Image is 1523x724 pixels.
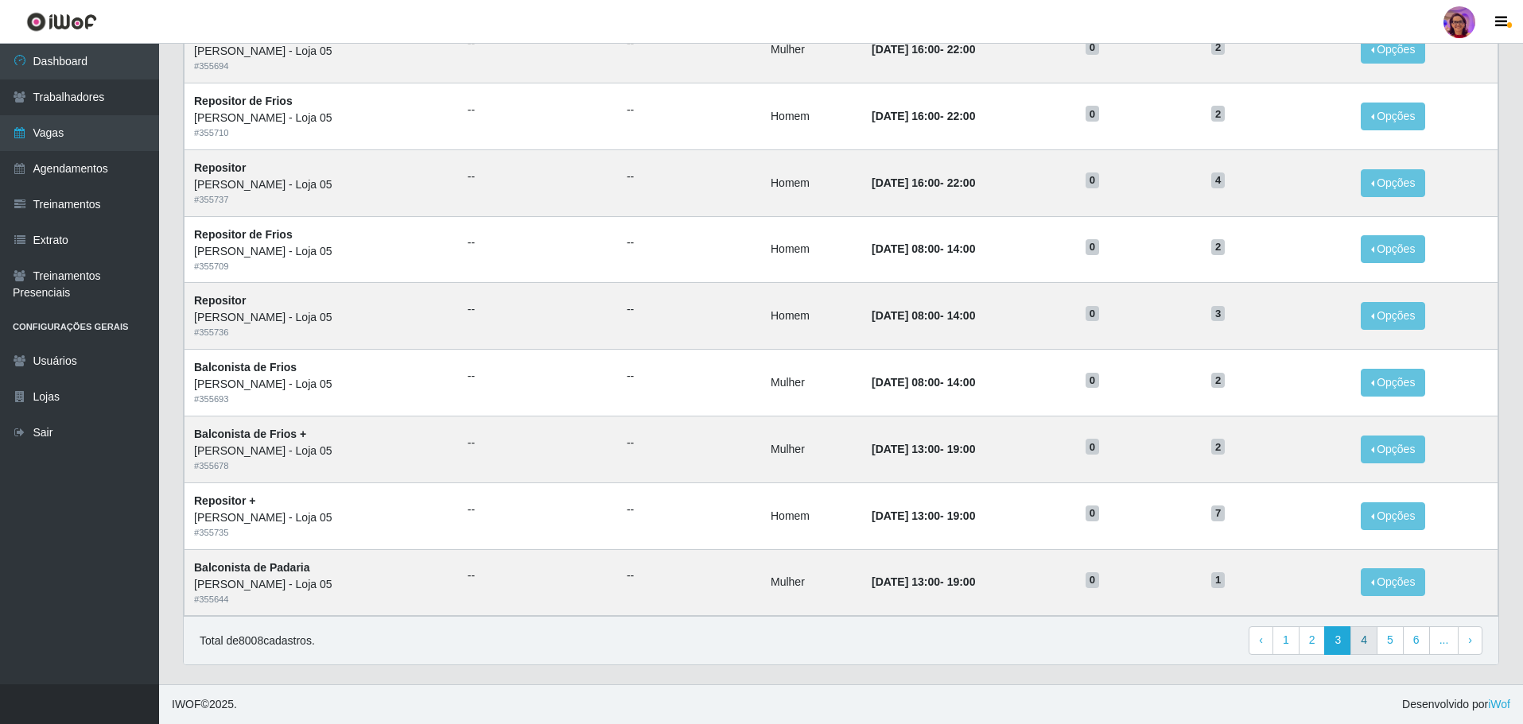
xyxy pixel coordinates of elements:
[1211,239,1226,255] span: 2
[1361,369,1426,397] button: Opções
[761,482,862,549] td: Homem
[1259,633,1263,646] span: ‹
[1211,505,1226,521] span: 7
[1350,626,1377,655] a: 4
[872,509,975,522] strong: -
[1361,568,1426,596] button: Opções
[872,309,940,322] time: [DATE] 08:00
[872,376,975,389] strong: -
[468,501,608,518] ul: --
[1211,306,1226,322] span: 3
[761,416,862,482] td: Mulher
[627,102,752,118] ul: --
[1249,626,1482,655] nav: pagination
[1086,505,1100,521] span: 0
[627,368,752,385] ul: --
[1086,373,1100,389] span: 0
[761,549,862,616] td: Mulher
[1299,626,1326,655] a: 2
[194,494,255,507] strong: Repositor +
[194,443,449,459] div: [PERSON_NAME] - Loja 05
[872,110,975,122] strong: -
[1249,626,1273,655] a: Previous
[194,126,449,140] div: # 355710
[627,234,752,251] ul: --
[627,567,752,584] ul: --
[947,376,976,389] time: 14:00
[947,43,976,56] time: 22:00
[1086,172,1100,188] span: 0
[200,633,315,649] p: Total de 8008 cadastros.
[194,95,293,107] strong: Repositor de Frios
[1361,235,1426,263] button: Opções
[761,83,862,149] td: Homem
[194,376,449,393] div: [PERSON_NAME] - Loja 05
[1361,103,1426,130] button: Opções
[194,294,246,307] strong: Repositor
[194,176,449,193] div: [PERSON_NAME] - Loja 05
[194,43,449,60] div: [PERSON_NAME] - Loja 05
[1361,169,1426,197] button: Opções
[1429,626,1459,655] a: ...
[872,575,940,588] time: [DATE] 13:00
[872,176,940,189] time: [DATE] 16:00
[194,60,449,73] div: # 355694
[947,309,976,322] time: 14:00
[872,376,940,389] time: [DATE] 08:00
[872,575,975,588] strong: -
[947,575,976,588] time: 19:00
[1211,172,1226,188] span: 4
[194,228,293,241] strong: Repositor de Frios
[627,301,752,318] ul: --
[761,283,862,350] td: Homem
[1361,36,1426,64] button: Opções
[1211,439,1226,455] span: 2
[194,309,449,326] div: [PERSON_NAME] - Loja 05
[1211,572,1226,588] span: 1
[947,509,976,522] time: 19:00
[194,509,449,526] div: [PERSON_NAME] - Loja 05
[1086,306,1100,322] span: 0
[194,110,449,126] div: [PERSON_NAME] - Loja 05
[194,361,297,374] strong: Balconista de Frios
[1211,106,1226,122] span: 2
[947,176,976,189] time: 22:00
[1361,502,1426,530] button: Opções
[872,242,975,255] strong: -
[761,149,862,216] td: Homem
[1086,40,1100,56] span: 0
[947,443,976,455] time: 19:00
[26,12,97,32] img: CoreUI Logo
[1086,439,1100,455] span: 0
[468,368,608,385] ul: --
[194,193,449,207] div: # 355737
[1402,696,1510,713] span: Desenvolvido por
[872,443,975,455] strong: -
[761,350,862,416] td: Mulher
[947,242,976,255] time: 14:00
[1361,302,1426,330] button: Opções
[872,509,940,522] time: [DATE] 13:00
[1361,436,1426,463] button: Opções
[1272,626,1300,655] a: 1
[872,43,940,56] time: [DATE] 16:00
[872,443,940,455] time: [DATE] 13:00
[194,459,449,473] div: # 355678
[1458,626,1482,655] a: Next
[1086,572,1100,588] span: 0
[194,260,449,273] div: # 355709
[1086,106,1100,122] span: 0
[194,428,306,440] strong: Balconista de Frios +
[468,234,608,251] ul: --
[1488,698,1510,710] a: iWof
[761,17,862,83] td: Mulher
[1086,239,1100,255] span: 0
[194,326,449,339] div: # 355736
[468,102,608,118] ul: --
[194,576,449,593] div: [PERSON_NAME] - Loja 05
[194,243,449,260] div: [PERSON_NAME] - Loja 05
[1468,633,1472,646] span: ›
[194,526,449,540] div: # 355735
[172,698,201,710] span: IWOF
[194,561,310,574] strong: Balconista de Padaria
